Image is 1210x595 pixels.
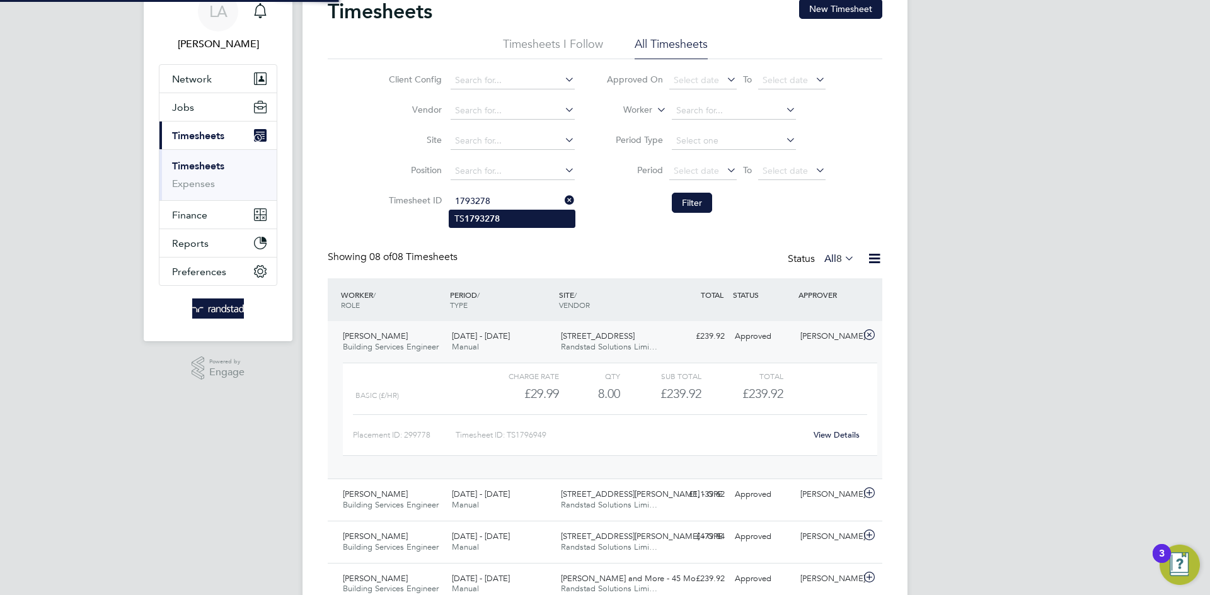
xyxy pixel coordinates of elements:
span: / [373,290,376,300]
b: 1793278 [464,213,500,224]
span: Building Services Engineer [343,583,439,594]
div: Sub Total [620,368,701,383]
span: [PERSON_NAME] [343,531,408,541]
button: Network [159,65,277,93]
a: Expenses [172,178,215,190]
span: Select date [763,165,808,176]
span: Building Services Engineer [343,541,439,552]
label: Position [385,164,442,176]
div: WORKER [338,283,447,316]
button: Open Resource Center, 3 new notifications [1160,545,1200,585]
span: Select date [674,165,719,176]
button: Finance [159,201,277,229]
span: [STREET_ADDRESS][PERSON_NAME] - GPE [561,489,723,499]
div: Approved [730,484,795,505]
span: Reports [172,237,209,249]
span: / [574,290,577,300]
div: £29.99 [478,383,559,404]
div: Showing [328,251,460,264]
span: Select date [674,74,719,86]
span: Basic (£/HR) [355,391,399,400]
li: TS [449,210,575,227]
input: Search for... [451,162,575,180]
span: [DATE] - [DATE] [452,531,510,541]
span: 08 of [369,251,392,263]
label: Period Type [606,134,663,145]
div: [PERSON_NAME] [795,526,861,547]
div: [PERSON_NAME] [795,326,861,347]
input: Search for... [451,102,575,120]
a: Powered byEngage [192,356,245,380]
div: QTY [559,368,620,383]
div: APPROVER [795,283,861,306]
div: £1,139.62 [664,484,730,505]
div: Placement ID: 299778 [353,425,456,445]
div: 3 [1159,553,1165,570]
span: Powered by [209,356,245,367]
span: [STREET_ADDRESS][PERSON_NAME] - GPE [561,531,723,541]
span: Select date [763,74,808,86]
div: Total [701,368,783,383]
input: Search for... [672,102,796,120]
div: £239.92 [620,383,701,404]
div: Timesheet ID: TS1796949 [456,425,805,445]
span: TOTAL [701,290,723,300]
span: Timesheets [172,130,224,142]
div: Approved [730,526,795,547]
span: Jobs [172,101,194,113]
span: VENDOR [559,300,590,310]
div: PERIOD [447,283,556,316]
span: [PERSON_NAME] [343,573,408,584]
span: [STREET_ADDRESS] [561,331,635,341]
span: [DATE] - [DATE] [452,489,510,499]
div: Timesheets [159,149,277,200]
span: Manual [452,541,479,552]
div: STATUS [730,283,795,306]
label: Approved On [606,74,663,85]
input: Search for... [451,72,575,89]
span: Randstad Solutions Limi… [561,499,657,510]
a: View Details [814,429,860,440]
button: Timesheets [159,122,277,149]
span: £239.92 [742,386,783,401]
div: [PERSON_NAME] [795,484,861,505]
span: Building Services Engineer [343,499,439,510]
div: Charge rate [478,368,559,383]
span: Building Services Engineer [343,341,439,352]
span: [DATE] - [DATE] [452,573,510,584]
label: All [824,252,855,265]
span: ROLE [341,300,360,310]
span: [PERSON_NAME] [343,331,408,341]
span: Preferences [172,266,226,278]
div: Approved [730,569,795,589]
div: £479.84 [664,526,730,547]
span: To [739,71,756,88]
span: [DATE] - [DATE] [452,331,510,341]
button: Filter [672,193,712,213]
span: Finance [172,209,207,221]
li: Timesheets I Follow [503,37,603,59]
div: £239.92 [664,569,730,589]
div: £239.92 [664,326,730,347]
div: Approved [730,326,795,347]
label: Timesheet ID [385,195,442,206]
span: Randstad Solutions Limi… [561,341,657,352]
input: Search for... [451,193,575,210]
input: Search for... [451,132,575,150]
span: Network [172,73,212,85]
label: Client Config [385,74,442,85]
li: All Timesheets [635,37,708,59]
span: 8 [836,252,842,265]
span: To [739,162,756,178]
a: Timesheets [172,160,224,172]
span: 08 Timesheets [369,251,458,263]
label: Site [385,134,442,145]
span: Engage [209,367,245,378]
span: [PERSON_NAME] [343,489,408,499]
span: Lynne Andrews [159,37,277,52]
span: Manual [452,341,479,352]
label: Vendor [385,104,442,115]
div: Status [788,251,857,268]
span: Randstad Solutions Limi… [561,541,657,552]
span: TYPE [450,300,468,310]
